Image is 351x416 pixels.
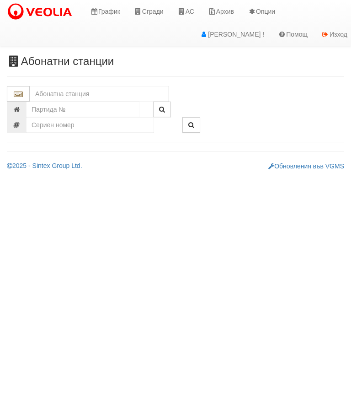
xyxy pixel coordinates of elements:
a: [PERSON_NAME] ! [193,23,271,46]
img: VeoliaLogo.png [7,2,76,22]
input: Сериен номер [26,117,154,133]
input: Партида № [26,102,139,117]
h3: Абонатни станции [7,55,344,67]
input: Абонатна станция [30,86,169,102]
a: 2025 - Sintex Group Ltd. [7,162,82,169]
a: Обновления във VGMS [268,162,344,170]
a: Помощ [271,23,314,46]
